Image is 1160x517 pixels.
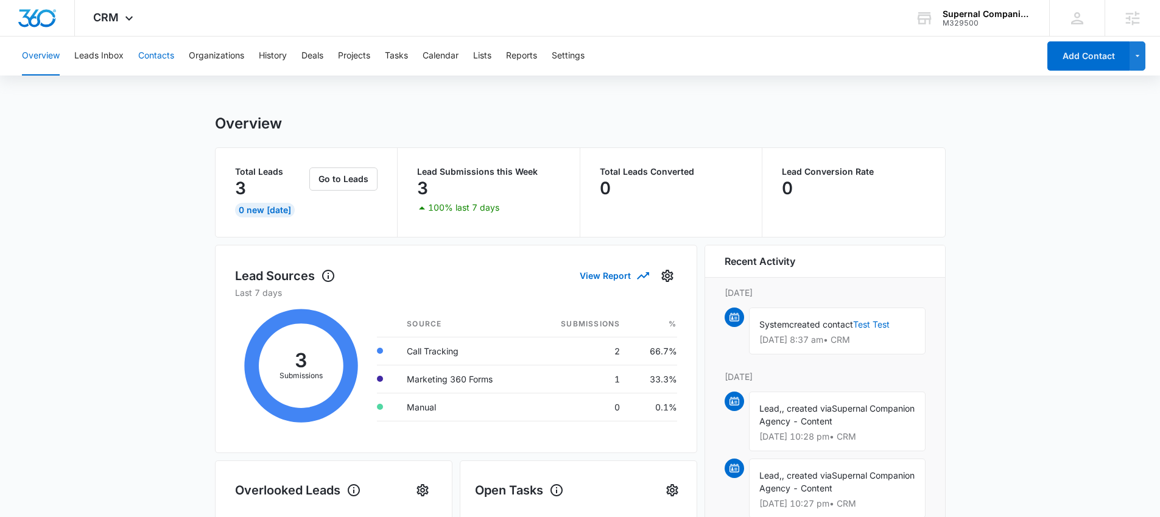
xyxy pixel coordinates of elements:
[725,370,926,383] p: [DATE]
[630,337,677,365] td: 66.7%
[338,37,370,76] button: Projects
[782,470,832,480] span: , created via
[782,403,832,413] span: , created via
[235,167,308,176] p: Total Leads
[789,319,853,329] span: created contact
[138,37,174,76] button: Contacts
[530,311,630,337] th: Submissions
[413,480,432,500] button: Settings
[301,37,323,76] button: Deals
[782,178,793,198] p: 0
[759,470,915,493] span: Supernal Companion Agency - Content
[215,114,282,133] h1: Overview
[1047,41,1130,71] button: Add Contact
[658,266,677,286] button: Settings
[397,393,530,421] td: Manual
[853,319,890,329] a: Test Test
[33,71,43,80] img: tab_domain_overview_orange.svg
[235,203,295,217] div: 0 New [DATE]
[235,178,246,198] p: 3
[473,37,491,76] button: Lists
[759,336,915,344] p: [DATE] 8:37 am • CRM
[506,37,537,76] button: Reports
[46,72,109,80] div: Domain Overview
[417,178,428,198] p: 3
[19,32,29,41] img: website_grey.svg
[417,167,560,176] p: Lead Submissions this Week
[135,72,205,80] div: Keywords by Traffic
[93,11,119,24] span: CRM
[34,19,60,29] div: v 4.0.24
[530,365,630,393] td: 1
[759,319,789,329] span: System
[725,254,795,269] h6: Recent Activity
[121,71,131,80] img: tab_keywords_by_traffic_grey.svg
[423,37,459,76] button: Calendar
[397,365,530,393] td: Marketing 360 Forms
[22,37,60,76] button: Overview
[630,311,677,337] th: %
[759,432,915,441] p: [DATE] 10:28 pm • CRM
[782,167,926,176] p: Lead Conversion Rate
[475,481,564,499] h1: Open Tasks
[759,499,915,508] p: [DATE] 10:27 pm • CRM
[309,174,378,184] a: Go to Leads
[530,393,630,421] td: 0
[630,365,677,393] td: 33.3%
[552,37,585,76] button: Settings
[580,265,648,286] button: View Report
[32,32,134,41] div: Domain: [DOMAIN_NAME]
[600,178,611,198] p: 0
[397,311,530,337] th: Source
[19,19,29,29] img: logo_orange.svg
[759,470,782,480] span: Lead,
[725,286,926,299] p: [DATE]
[759,403,782,413] span: Lead,
[235,481,361,499] h1: Overlooked Leads
[235,286,677,299] p: Last 7 days
[189,37,244,76] button: Organizations
[943,19,1032,27] div: account id
[397,337,530,365] td: Call Tracking
[428,203,499,212] p: 100% last 7 days
[235,267,336,285] h1: Lead Sources
[759,403,915,426] span: Supernal Companion Agency - Content
[663,480,682,500] button: Settings
[259,37,287,76] button: History
[309,167,378,191] button: Go to Leads
[943,9,1032,19] div: account name
[74,37,124,76] button: Leads Inbox
[600,167,743,176] p: Total Leads Converted
[385,37,408,76] button: Tasks
[530,337,630,365] td: 2
[630,393,677,421] td: 0.1%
